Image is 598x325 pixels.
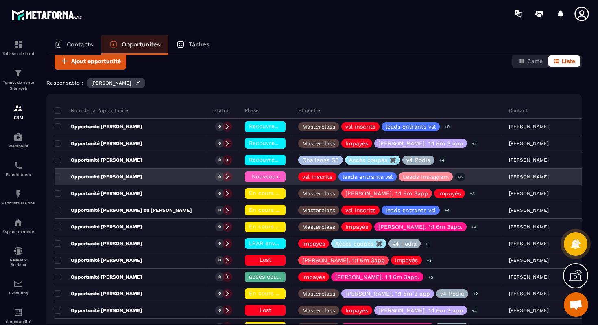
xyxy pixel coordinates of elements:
span: En cours de régularisation [249,190,323,196]
p: 0 [218,124,221,130]
p: +4 [469,306,480,315]
p: Responsable : [46,80,83,86]
p: [PERSON_NAME]. 1:1 6m 3app. [335,274,419,280]
span: En cours de régularisation [249,290,323,296]
p: Opportunité [PERSON_NAME] [55,173,142,180]
p: [PERSON_NAME]. 1:1 6m 3app. [378,224,463,230]
p: CRM [2,115,35,120]
span: accès coupés ❌ [249,273,296,280]
button: Liste [548,55,580,67]
p: +4 [469,139,480,148]
p: Webinaire [2,144,35,148]
p: Masterclass [302,291,335,296]
p: Opportunités [122,41,160,48]
img: logo [11,7,85,22]
p: Espace membre [2,229,35,234]
p: Contacts [67,41,93,48]
a: automationsautomationsEspace membre [2,211,35,240]
p: Statut [214,107,229,114]
p: Masterclass [302,141,335,146]
p: Nom de la l'opportunité [55,107,128,114]
p: 0 [218,274,221,280]
p: Opportunité [PERSON_NAME] [55,190,142,197]
p: Opportunité [PERSON_NAME] [55,224,142,230]
span: Carte [527,58,543,64]
p: Impayés [345,307,368,313]
p: Masterclass [302,124,335,130]
p: E-mailing [2,291,35,295]
p: [PERSON_NAME]. 1:1 6m 3 app [345,291,430,296]
p: [PERSON_NAME]. 1:1 6m 3app [302,257,385,263]
span: LRAR envoyée [249,240,288,246]
p: Impayés [302,241,325,246]
p: [PERSON_NAME]. 1:1 6m 3 app [378,141,463,146]
p: Challenge S6 [302,157,339,163]
p: Opportunité [PERSON_NAME] ou [PERSON_NAME] [55,207,192,213]
img: formation [13,40,23,49]
p: Contact [509,107,528,114]
span: En cours de régularisation [249,223,323,230]
a: emailemailE-mailing [2,273,35,301]
p: 0 [218,207,221,213]
p: +2 [470,290,481,298]
p: Automatisations [2,201,35,205]
span: Lost [260,307,271,313]
img: automations [13,217,23,227]
img: scheduler [13,160,23,170]
img: automations [13,189,23,199]
span: En cours de régularisation [249,206,323,213]
a: automationsautomationsWebinaire [2,126,35,154]
p: Opportunité [PERSON_NAME] [55,274,142,280]
p: Opportunité [PERSON_NAME] [55,123,142,130]
p: Impayés [302,274,325,280]
a: formationformationTunnel de vente Site web [2,62,35,97]
span: Nouveaux [252,173,279,180]
p: +5 [426,273,436,281]
p: Opportunité [PERSON_NAME] [55,257,142,264]
p: Opportunité [PERSON_NAME] [55,307,142,314]
p: Accès coupés ✖️ [335,241,382,246]
img: email [13,279,23,289]
p: v4 Podia [440,291,464,296]
p: Opportunité [PERSON_NAME] [55,290,142,297]
p: leads entrants vsl [343,174,393,180]
p: Masterclass [302,224,335,230]
p: 0 [218,257,221,263]
a: Tâches [168,35,218,55]
img: automations [13,132,23,142]
button: Carte [514,55,548,67]
p: vsl inscrits [345,207,375,213]
a: schedulerschedulerPlanificateur [2,154,35,183]
div: Ouvrir le chat [564,292,588,317]
span: Ajout opportunité [71,57,121,65]
p: [PERSON_NAME]. 1:1 6m 3 app [378,307,463,313]
p: 0 [218,291,221,296]
p: Étiquette [298,107,320,114]
p: 0 [218,241,221,246]
img: formation [13,103,23,113]
img: social-network [13,246,23,256]
a: formationformationCRM [2,97,35,126]
p: [PERSON_NAME] [91,80,131,86]
p: leads entrants vsl [386,124,436,130]
p: +3 [467,189,478,198]
p: Opportunité [PERSON_NAME] [55,157,142,163]
p: leads entrants vsl [386,207,436,213]
span: Lost [260,257,271,263]
p: v4 Podia [406,157,430,163]
p: [PERSON_NAME]. 1:1 6m 3app [345,191,428,196]
a: automationsautomationsAutomatisations [2,183,35,211]
a: formationformationTableau de bord [2,33,35,62]
p: Impayés [395,257,418,263]
span: Recouvrement [249,140,289,146]
span: Recouvrement [249,156,289,163]
p: 0 [218,174,221,180]
p: Tunnel de vente Site web [2,80,35,91]
p: Tâches [189,41,210,48]
p: Impayés [438,191,461,196]
img: formation [13,68,23,78]
p: Tableau de bord [2,51,35,56]
p: 0 [218,157,221,163]
button: Ajout opportunité [55,53,126,70]
p: Opportunité [PERSON_NAME] [55,140,142,147]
